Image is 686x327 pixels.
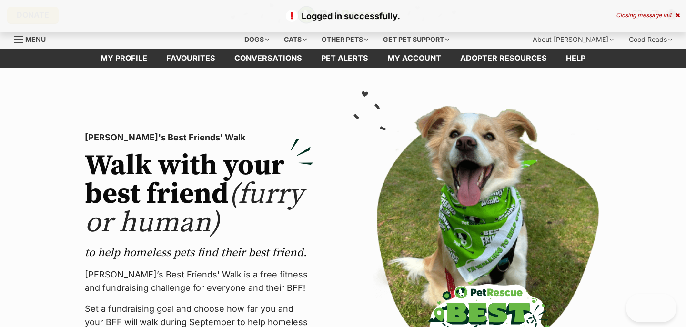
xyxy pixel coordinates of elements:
div: Good Reads [622,30,679,49]
div: Other pets [315,30,375,49]
p: [PERSON_NAME]’s Best Friends' Walk is a free fitness and fundraising challenge for everyone and t... [85,268,313,295]
a: conversations [225,49,312,68]
div: Get pet support [376,30,456,49]
iframe: Help Scout Beacon - Open [626,294,676,322]
span: (furry or human) [85,177,303,241]
div: About [PERSON_NAME] [526,30,620,49]
p: [PERSON_NAME]'s Best Friends' Walk [85,131,313,144]
a: Adopter resources [451,49,556,68]
a: Pet alerts [312,49,378,68]
a: My profile [91,49,157,68]
p: to help homeless pets find their best friend. [85,245,313,260]
a: My account [378,49,451,68]
h2: Walk with your best friend [85,152,313,238]
div: Cats [277,30,313,49]
a: Favourites [157,49,225,68]
div: Dogs [238,30,276,49]
a: Help [556,49,595,68]
span: Menu [25,35,46,43]
a: Menu [14,30,52,47]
